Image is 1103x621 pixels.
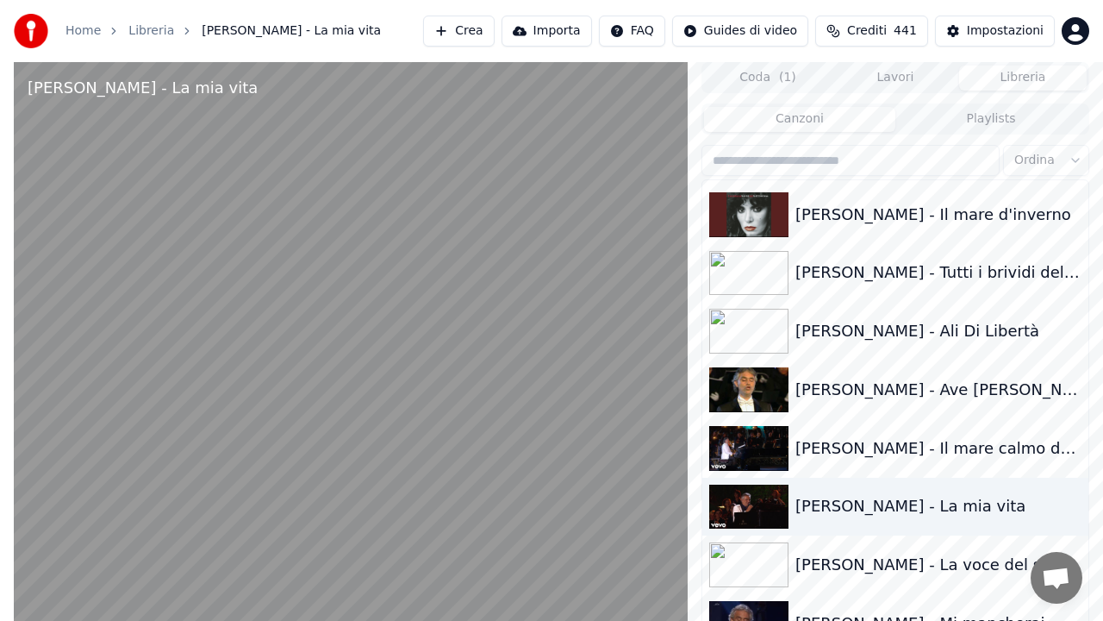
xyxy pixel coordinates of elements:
[895,107,1087,132] button: Playlists
[14,14,48,48] img: youka
[894,22,917,40] span: 441
[795,319,1081,343] div: [PERSON_NAME] - Ali Di Libertà
[1031,552,1082,604] div: Aprire la chat
[795,553,1081,577] div: [PERSON_NAME] - La voce del silenzio
[959,66,1087,91] button: Libreria
[1014,152,1055,169] span: Ordina
[202,22,381,40] span: [PERSON_NAME] - La mia vita
[704,66,832,91] button: Coda
[65,22,381,40] nav: breadcrumb
[795,494,1081,518] div: [PERSON_NAME] - La mia vita
[795,260,1081,285] div: [PERSON_NAME] - Tutti i brividi del mondo
[795,203,1081,227] div: [PERSON_NAME] - Il mare d'inverno
[795,436,1081,461] div: [PERSON_NAME] - Il mare calmo della sera
[779,69,796,86] span: ( 1 )
[815,16,928,47] button: Crediti441
[28,76,258,100] div: [PERSON_NAME] - La mia vita
[65,22,101,40] a: Home
[847,22,887,40] span: Crediti
[935,16,1055,47] button: Impostazioni
[599,16,665,47] button: FAQ
[423,16,494,47] button: Crea
[795,378,1081,402] div: [PERSON_NAME] - Ave [PERSON_NAME]
[832,66,959,91] button: Lavori
[967,22,1044,40] div: Impostazioni
[672,16,808,47] button: Guides di video
[502,16,592,47] button: Importa
[128,22,174,40] a: Libreria
[704,107,895,132] button: Canzoni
